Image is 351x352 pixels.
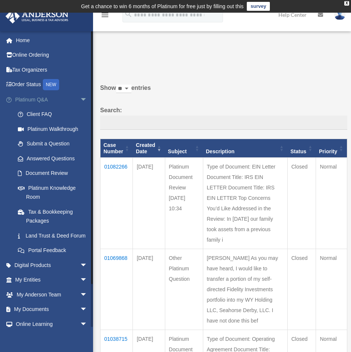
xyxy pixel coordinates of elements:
[80,302,95,317] span: arrow_drop_down
[5,273,99,287] a: My Entitiesarrow_drop_down
[334,9,345,20] img: User Pic
[100,13,109,19] a: menu
[10,151,95,166] a: Answered Questions
[10,228,99,243] a: Land Trust & Deed Forum
[5,302,99,317] a: My Documentsarrow_drop_down
[80,317,95,332] span: arrow_drop_down
[10,180,99,204] a: Platinum Knowledge Room
[80,92,95,107] span: arrow_drop_down
[165,249,203,330] td: Other Platinum Question
[5,258,99,273] a: Digital Productsarrow_drop_down
[81,2,244,11] div: Get a chance to win 6 months of Platinum for free just by filling out this
[344,1,349,6] div: close
[3,9,71,23] img: Anderson Advisors Platinum Portal
[165,139,203,158] th: Subject: activate to sort column ascending
[100,105,347,130] label: Search:
[10,107,99,122] a: Client FAQ
[10,122,99,136] a: Platinum Walkthrough
[116,85,131,93] select: Showentries
[133,249,165,330] td: [DATE]
[287,249,316,330] td: Closed
[100,139,133,158] th: Case Number: activate to sort column ascending
[316,158,347,249] td: Normal
[133,158,165,249] td: [DATE]
[10,204,99,228] a: Tax & Bookkeeping Packages
[133,139,165,158] th: Created Date: activate to sort column ascending
[165,158,203,249] td: Platinum Document Review [DATE] 10:34
[5,77,99,92] a: Order StatusNEW
[5,33,99,48] a: Home
[100,83,347,101] label: Show entries
[5,62,99,77] a: Tax Organizers
[100,10,109,19] i: menu
[100,116,347,130] input: Search:
[203,139,287,158] th: Description: activate to sort column ascending
[203,249,287,330] td: [PERSON_NAME] As you may have heard, I would like to transfer a portion of my self-directed Fidel...
[287,158,316,249] td: Closed
[10,243,99,258] a: Portal Feedback
[43,79,59,90] div: NEW
[203,158,287,249] td: Type of Document: EIN Letter Document Title: IRS EIN LETTER Document Title: IRS EIN LETTER Top Co...
[10,166,99,181] a: Document Review
[5,48,99,63] a: Online Ordering
[287,139,316,158] th: Status: activate to sort column ascending
[100,249,133,330] td: 01069868
[10,136,99,151] a: Submit a Question
[5,287,99,302] a: My Anderson Teamarrow_drop_down
[100,158,133,249] td: 01082266
[247,2,270,11] a: survey
[5,92,99,107] a: Platinum Q&Aarrow_drop_down
[316,249,347,330] td: Normal
[124,10,133,18] i: search
[80,258,95,273] span: arrow_drop_down
[80,273,95,288] span: arrow_drop_down
[80,287,95,302] span: arrow_drop_down
[316,139,347,158] th: Priority: activate to sort column ascending
[5,317,99,331] a: Online Learningarrow_drop_down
